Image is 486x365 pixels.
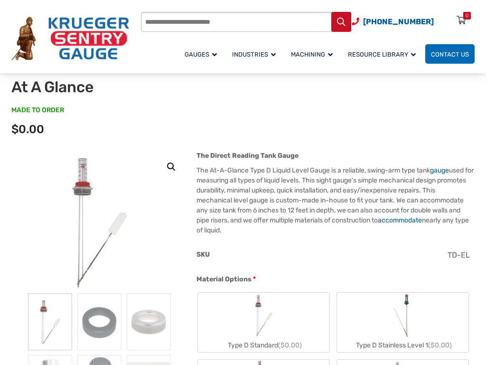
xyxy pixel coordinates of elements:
span: Machining [291,51,333,58]
span: Material Options [196,275,252,283]
a: Gauges [179,43,226,65]
a: Phone Number (920) 434-8860 [352,16,434,28]
div: 0 [466,12,468,19]
span: [PHONE_NUMBER] [363,17,434,26]
label: Type D Standard [198,293,329,352]
span: Industries [232,51,276,58]
a: Machining [285,43,342,65]
a: gauge [430,166,449,174]
div: Type D Standard [198,338,329,352]
a: View full-screen image gallery [163,158,180,175]
span: TD-EL [448,250,470,259]
div: Type D Stainless Level 1 [337,338,468,352]
span: Resource Library [348,51,416,58]
img: At A Glance [43,151,157,293]
span: Contact Us [431,51,469,58]
label: Type D Stainless Level 1 [337,293,468,352]
img: At A Glance [28,293,72,350]
span: ($0.00) [428,341,452,349]
span: $0.00 [11,123,44,136]
a: accommodate [378,216,422,224]
strong: The Direct Reading Tank Gauge [196,152,299,160]
span: SKU [196,250,210,259]
a: Resource Library [342,43,425,65]
img: Chemical Sight Gauge [390,293,415,338]
a: Industries [226,43,285,65]
img: At A Glance - Image 2 [77,293,121,350]
p: The At-A-Glance Type D Liquid Level Gauge is a reliable, swing-arm type tank used for measuring a... [196,165,475,235]
span: MADE TO ORDER [11,106,64,115]
abbr: required [253,274,256,284]
img: At A Glance - Image 3 [127,293,171,350]
a: Contact Us [425,44,475,64]
span: Gauges [185,51,217,58]
span: ($0.00) [278,341,302,349]
h1: At A Glance [11,78,196,96]
img: Krueger Sentry Gauge [11,17,129,60]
